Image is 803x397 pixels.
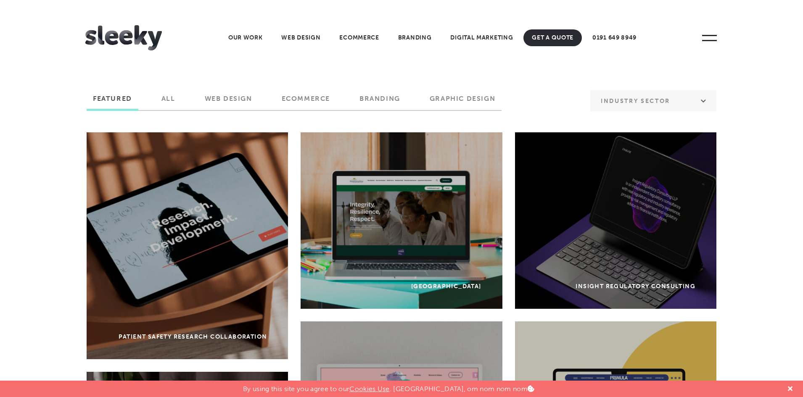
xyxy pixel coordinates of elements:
a: Get A Quote [523,29,582,46]
label: Graphic Design [423,95,502,109]
a: Branding [390,29,440,46]
label: Featured [87,95,138,109]
a: Ecommerce [331,29,387,46]
label: Branding [353,95,407,109]
a: Cookies Use [349,385,390,393]
label: All [155,95,182,109]
p: By using this site you agree to our . [GEOGRAPHIC_DATA], om nom nom nom [243,381,534,393]
img: Sleeky Web Design Newcastle [85,25,162,50]
a: 0191 649 8949 [584,29,645,46]
a: Digital Marketing [442,29,521,46]
label: Ecommerce [275,95,336,109]
a: Our Work [220,29,271,46]
label: Web Design [198,95,259,109]
a: Web Design [273,29,329,46]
